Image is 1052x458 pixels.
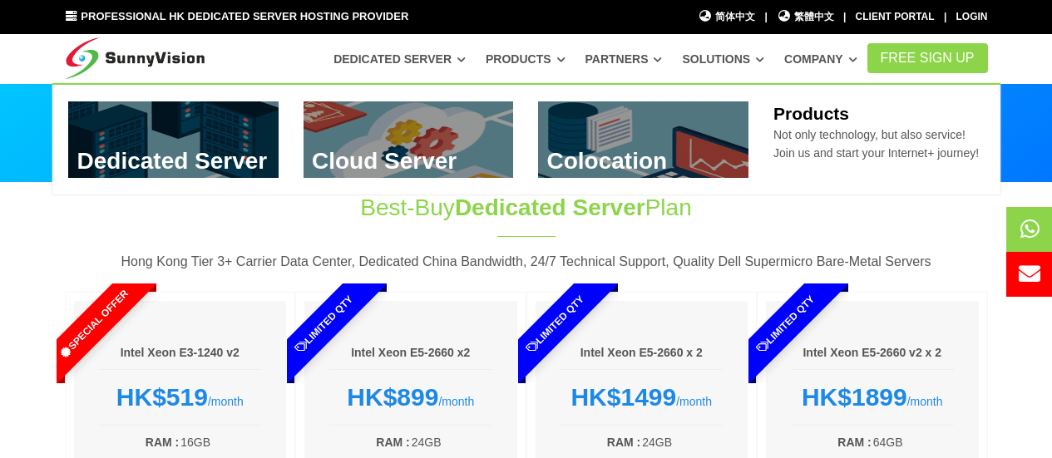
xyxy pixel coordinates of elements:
[791,345,954,362] h6: Intel Xeon E5-2660 v2 x 2
[773,104,849,123] b: Products
[329,382,492,412] div: /month
[455,195,645,220] span: Dedicated Server
[376,436,409,449] b: RAM :
[485,254,625,394] span: Limited Qty
[777,9,834,25] a: 繁體中文
[856,11,935,22] a: Client Portal
[699,9,756,25] a: 简体中文
[944,9,946,25] li: |
[561,345,724,362] h6: Intel Xeon E5-2660 x 2
[561,382,724,412] div: /month
[254,254,394,394] span: Limited Qty
[146,436,179,449] b: RAM :
[99,345,262,362] h6: Intel Xeon E3-1240 v2
[116,383,208,411] strong: HK$519
[52,83,1000,195] div: Dedicated Server
[791,382,954,412] div: /month
[802,383,907,411] strong: HK$1899
[773,128,979,160] span: Not only technology, but also service! Join us and start your Internet+ journey!
[180,432,261,452] td: 16GB
[249,191,803,224] h1: Best-Buy Plan
[81,10,408,22] span: Professional HK Dedicated Server Hosting Provider
[682,44,764,74] a: Solutions
[411,432,492,452] td: 24GB
[347,383,438,411] strong: HK$899
[956,11,988,22] a: Login
[333,44,466,74] a: Dedicated Server
[872,432,954,452] td: 64GB
[23,254,163,394] span: Special Offer
[486,44,566,74] a: Products
[570,383,676,411] strong: HK$1499
[641,432,723,452] td: 24GB
[585,44,663,74] a: Partners
[784,44,857,74] a: Company
[607,436,640,449] b: RAM :
[837,436,871,449] b: RAM :
[99,382,262,412] div: /month
[843,9,846,25] li: |
[716,254,856,394] span: Limited Qty
[764,9,767,25] li: |
[329,345,492,362] h6: Intel Xeon E5-2660 x2
[65,251,988,273] p: Hong Kong Tier 3+ Carrier Data Center, Dedicated China Bandwidth, 24/7 Technical Support, Quality...
[867,43,988,73] a: FREE Sign Up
